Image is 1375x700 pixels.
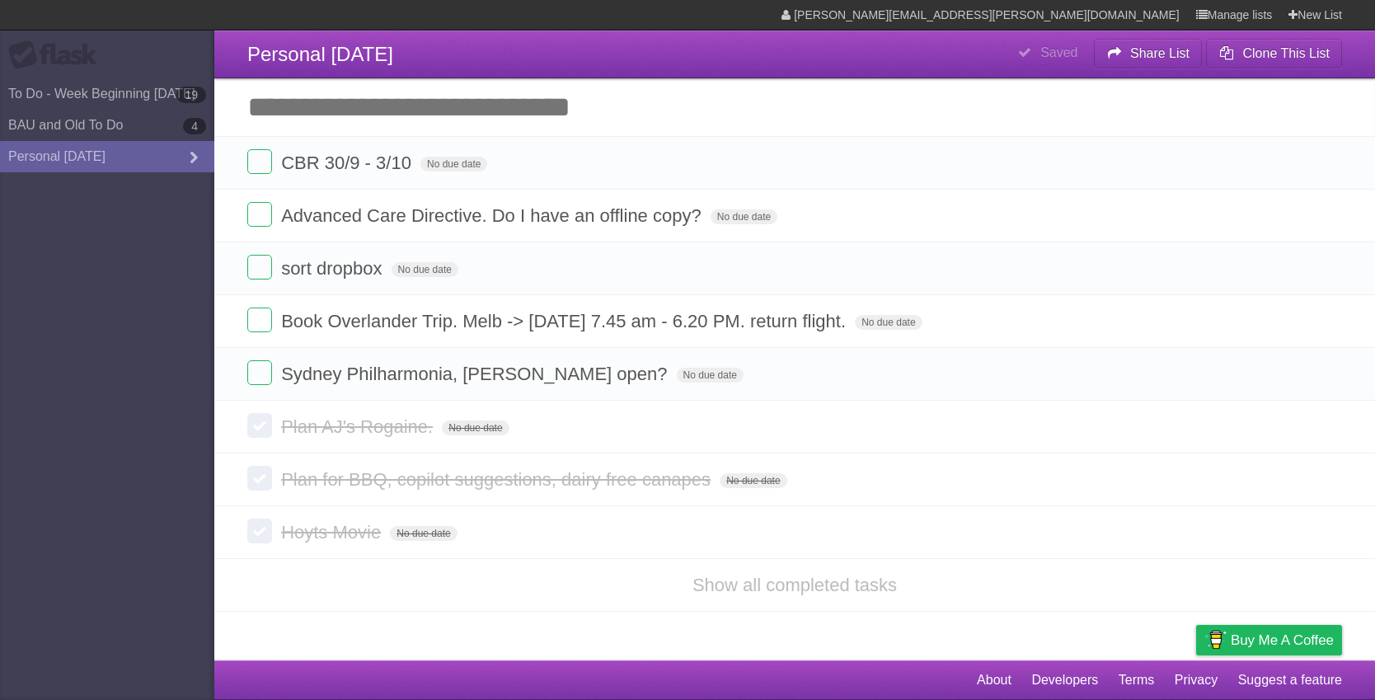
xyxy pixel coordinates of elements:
[390,526,457,541] span: No due date
[281,311,850,331] span: Book Overlander Trip. Melb -> [DATE] 7.45 am - 6.20 PM. return flight.
[281,258,386,279] span: sort dropbox
[1196,625,1342,655] a: Buy me a coffee
[1204,626,1227,654] img: Buy me a coffee
[247,360,272,385] label: Done
[420,157,487,171] span: No due date
[1175,665,1218,696] a: Privacy
[392,262,458,277] span: No due date
[281,522,385,543] span: Hoyts Movie
[1119,665,1155,696] a: Terms
[281,364,671,384] span: Sydney Philharmonia, [PERSON_NAME] open?
[711,209,777,224] span: No due date
[247,519,272,543] label: Done
[281,153,415,173] span: CBR 30/9 - 3/10
[720,473,786,488] span: No due date
[281,205,706,226] span: Advanced Care Directive. Do I have an offline copy?
[247,308,272,332] label: Done
[281,416,437,437] span: Plan AJ's Rogaine.
[692,575,897,595] a: Show all completed tasks
[1094,39,1203,68] button: Share List
[1231,626,1334,655] span: Buy me a coffee
[1031,665,1098,696] a: Developers
[1130,46,1190,60] b: Share List
[677,368,744,383] span: No due date
[1242,46,1330,60] b: Clone This List
[1238,665,1342,696] a: Suggest a feature
[281,469,715,490] span: Plan for BBQ, copilot suggestions, dairy free canapes
[247,43,393,65] span: Personal [DATE]
[247,466,272,491] label: Done
[855,315,922,330] span: No due date
[247,202,272,227] label: Done
[1040,45,1077,59] b: Saved
[1206,39,1342,68] button: Clone This List
[442,420,509,435] span: No due date
[977,665,1011,696] a: About
[183,118,206,134] b: 4
[247,255,272,280] label: Done
[247,413,272,438] label: Done
[176,87,206,103] b: 19
[247,149,272,174] label: Done
[8,40,107,70] div: Flask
